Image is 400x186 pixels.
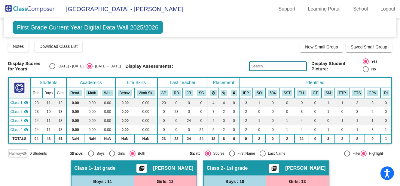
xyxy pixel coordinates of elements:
a: Learning Portal [303,4,346,14]
span: Class 3 [11,118,23,123]
td: 0 [309,107,322,116]
mat-radio-group: Select an option [70,150,185,157]
td: 5 [208,125,219,134]
td: 0 [170,116,183,125]
span: Download Class List [39,44,78,49]
td: 13 [55,107,66,116]
td: 0 [229,116,239,125]
td: 0.00 [135,116,157,125]
button: Saved Small Group [346,42,392,52]
th: Keep with teacher [229,88,239,98]
td: 3 [239,98,253,107]
button: New Small Group [300,42,343,52]
td: 0 [170,98,183,107]
div: [DATE] - [DATE] [93,64,121,69]
td: NaN [135,134,157,143]
td: 0 [280,98,295,107]
td: 0.00 [135,98,157,107]
td: 23 [170,134,183,143]
input: Search... [249,61,307,71]
span: - 1st grade [224,165,248,171]
td: 24 [31,116,43,125]
div: Boys [94,151,105,156]
th: 504 Plan [266,88,279,98]
td: 0 [380,98,392,107]
th: Extra Time (Student) [350,88,365,98]
th: Speech Only [253,88,266,98]
td: 24 [195,125,208,134]
button: SG [197,90,206,96]
button: RB [172,90,181,96]
td: 2 [239,116,253,125]
td: 0 [309,116,322,125]
th: Identified [239,77,392,88]
td: 0.00 [100,98,115,107]
td: 1 [335,98,350,107]
button: Notes [8,41,29,52]
td: 0 [335,107,350,116]
mat-radio-group: Select an option [190,150,305,157]
td: 24 [183,116,195,125]
td: 1 [380,134,392,143]
button: 504 [268,90,278,96]
td: 0 [183,125,195,134]
th: Alison Parra [157,88,170,98]
button: Download Class List [35,41,82,52]
td: 1 [253,116,266,125]
span: [PERSON_NAME] [153,165,193,171]
td: 0 [157,125,170,134]
th: Total [31,88,43,98]
td: 43 [42,134,55,143]
td: 23 [157,98,170,107]
button: Writ. [102,90,113,96]
td: 0 [229,134,239,143]
td: 2 [239,107,253,116]
td: 0 [229,98,239,107]
td: 0.00 [84,125,100,134]
th: Ravinder Brar [170,88,183,98]
td: 0 [280,107,295,116]
span: Class 2 [207,165,224,171]
td: 23 [31,98,43,107]
span: Display Scores for Years: [8,61,45,72]
td: 9 [239,134,253,143]
td: 0 [309,125,322,134]
td: 0 [266,107,279,116]
span: - 1st grade [91,165,116,171]
td: 0 [229,125,239,134]
div: Highlight [367,151,383,156]
td: 2 [280,134,295,143]
td: 0 [266,98,279,107]
td: 3 [322,134,335,143]
td: 23 [31,107,43,116]
td: 23 [170,107,183,116]
button: ELL [297,90,307,96]
td: 0.00 [100,107,115,116]
td: 0.00 [84,116,100,125]
td: 4 [219,98,229,107]
td: 0 [309,98,322,107]
td: NaN [66,134,84,143]
div: Filter [350,151,361,156]
td: 2 [253,134,266,143]
span: Class 4 [11,127,23,132]
td: 2 [219,107,229,116]
td: 51 [55,134,66,143]
th: Keep with students [219,88,229,98]
td: 24 [183,134,195,143]
td: 0.00 [115,107,135,116]
td: 8 [350,134,365,143]
th: Julie Rivas [183,88,195,98]
td: 0 [219,116,229,125]
td: 1 [280,116,295,125]
button: Behav. [118,90,132,96]
td: 0.00 [84,107,100,116]
th: Student Success Team [280,88,295,98]
span: New Small Group [305,45,338,49]
a: Logout [376,4,400,14]
td: 0.00 [66,125,84,134]
button: RI [383,90,390,96]
button: AP [160,90,168,96]
td: 0.00 [84,98,100,107]
td: 0 [335,125,350,134]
